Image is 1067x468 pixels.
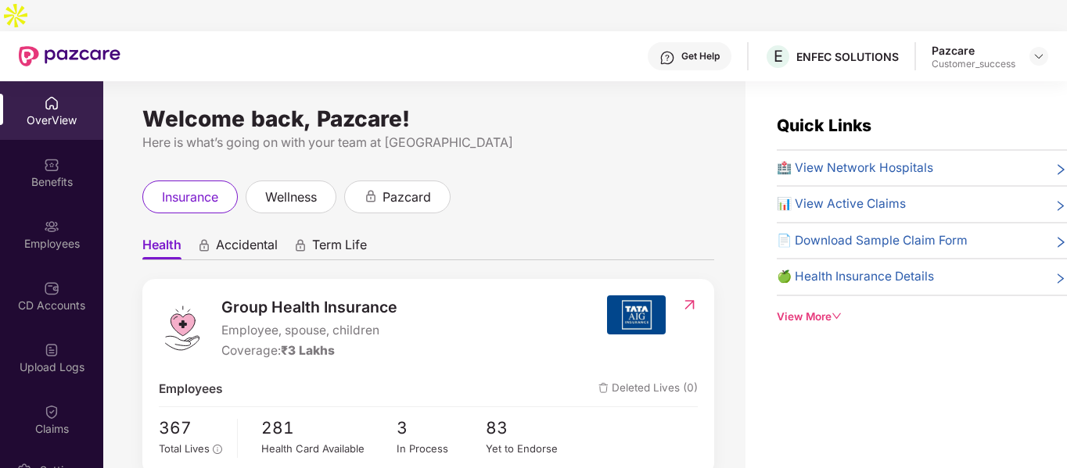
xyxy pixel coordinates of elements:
span: E [774,47,783,66]
div: Customer_success [932,58,1015,70]
img: svg+xml;base64,PHN2ZyBpZD0iSGVscC0zMngzMiIgeG1sbnM9Imh0dHA6Ly93d3cudzMub3JnLzIwMDAvc3ZnIiB3aWR0aD... [659,50,675,66]
div: ENFEC SOLUTIONS [796,49,899,64]
div: Get Help [681,50,720,63]
div: Pazcare [932,43,1015,58]
img: New Pazcare Logo [19,46,120,66]
img: svg+xml;base64,PHN2ZyBpZD0iRHJvcGRvd24tMzJ4MzIiIHhtbG5zPSJodHRwOi8vd3d3LnczLm9yZy8yMDAwL3N2ZyIgd2... [1033,50,1045,63]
